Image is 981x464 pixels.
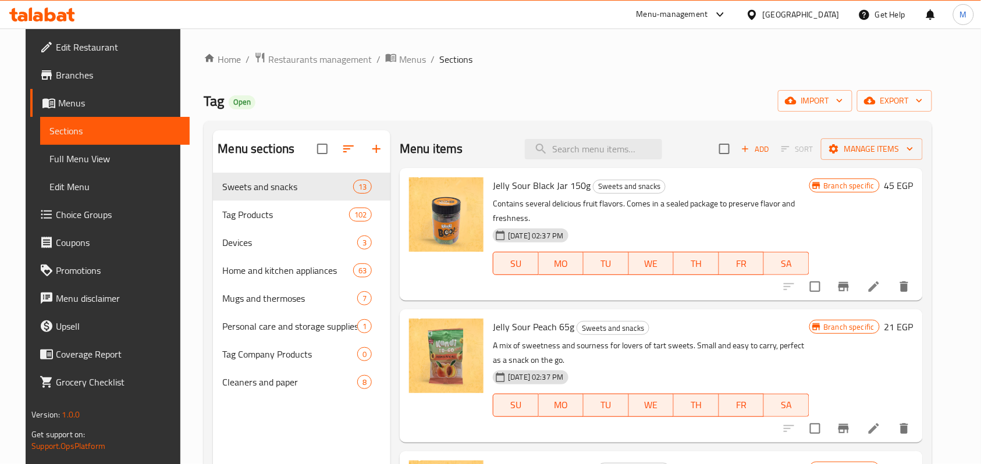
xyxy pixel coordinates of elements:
span: 7 [358,293,371,304]
nav: breadcrumb [204,52,932,67]
a: Edit menu item [867,280,881,294]
span: 63 [354,265,371,276]
div: Sweets and snacks [577,321,649,335]
span: Version: [31,407,60,422]
span: Coverage Report [56,347,180,361]
div: Menu-management [637,8,708,22]
button: WE [629,394,674,417]
button: TH [674,252,719,275]
span: Devices [222,235,357,249]
h6: 21 EGP [884,319,914,335]
span: Upsell [56,319,180,333]
span: Grocery Checklist [56,375,180,389]
button: SA [764,394,809,417]
span: Sweets and snacks [593,180,665,193]
span: export [866,94,923,108]
span: FR [724,255,759,272]
span: Sweets and snacks [577,322,649,335]
button: delete [890,415,918,442]
span: Full Menu View [49,152,180,166]
button: TU [584,394,628,417]
button: SU [493,252,538,275]
h2: Menu items [400,140,463,158]
a: Choice Groups [30,201,190,229]
div: Home and kitchen appliances63 [213,256,390,284]
span: TH [678,255,714,272]
button: WE [629,252,674,275]
span: Branch specific [819,180,879,191]
button: import [778,90,852,112]
div: Open [229,95,255,109]
span: Branch specific [819,322,879,333]
h2: Menu sections [218,140,294,158]
button: FR [719,394,764,417]
a: Edit Menu [40,173,190,201]
span: Manage items [830,142,914,156]
span: Add [740,142,771,156]
span: SU [498,397,534,413]
p: A mix of sweetness and sourness for lovers of tart sweets. Small and easy to carry, perfect as a ... [493,338,809,367]
span: Sections [439,52,472,66]
p: Contains several delicious fruit flavors. Comes in a sealed package to preserve flavor and freshn... [493,197,809,226]
span: import [787,94,843,108]
a: Coverage Report [30,340,190,368]
button: export [857,90,932,112]
span: Personal care and storage supplies [222,319,357,333]
button: TH [674,394,719,417]
button: delete [890,273,918,301]
div: Cleaners and paper8 [213,368,390,396]
button: FR [719,252,764,275]
span: Menus [399,52,426,66]
span: [DATE] 02:37 PM [503,230,568,241]
button: Add [737,140,774,158]
span: WE [634,397,669,413]
span: Add item [737,140,774,158]
span: Tag Company Products [222,347,357,361]
a: Promotions [30,256,190,284]
img: Jelly Sour Peach 65g [409,319,484,393]
span: Menu disclaimer [56,291,180,305]
span: 3 [358,237,371,248]
div: Tag Company Products0 [213,340,390,368]
div: items [353,180,372,194]
span: Sweets and snacks [222,180,353,194]
span: Choice Groups [56,208,180,222]
a: Edit Restaurant [30,33,190,61]
span: MO [543,397,579,413]
div: Tag Products102 [213,201,390,229]
span: Select section first [774,140,821,158]
button: MO [539,394,584,417]
a: Menus [385,52,426,67]
input: search [525,139,662,159]
button: TU [584,252,628,275]
button: Manage items [821,138,923,160]
span: Get support on: [31,427,85,442]
a: Home [204,52,241,66]
span: Edit Menu [49,180,180,194]
h6: 45 EGP [884,177,914,194]
button: SA [764,252,809,275]
div: Mugs and thermoses [222,291,357,305]
button: SU [493,394,538,417]
span: SA [769,397,804,413]
div: items [357,291,372,305]
a: Upsell [30,312,190,340]
span: Tag Products [222,208,349,222]
span: Branches [56,68,180,82]
span: Edit Restaurant [56,40,180,54]
span: 8 [358,377,371,388]
div: items [357,319,372,333]
div: Devices3 [213,229,390,256]
span: 0 [358,349,371,360]
span: Select to update [803,416,827,441]
span: Select to update [803,274,827,299]
a: Edit menu item [867,422,881,436]
span: Sort sections [335,135,362,163]
span: Select section [712,137,737,161]
span: Restaurants management [268,52,372,66]
div: items [353,263,372,277]
a: Branches [30,61,190,89]
span: [DATE] 02:37 PM [503,372,568,383]
li: / [246,52,250,66]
